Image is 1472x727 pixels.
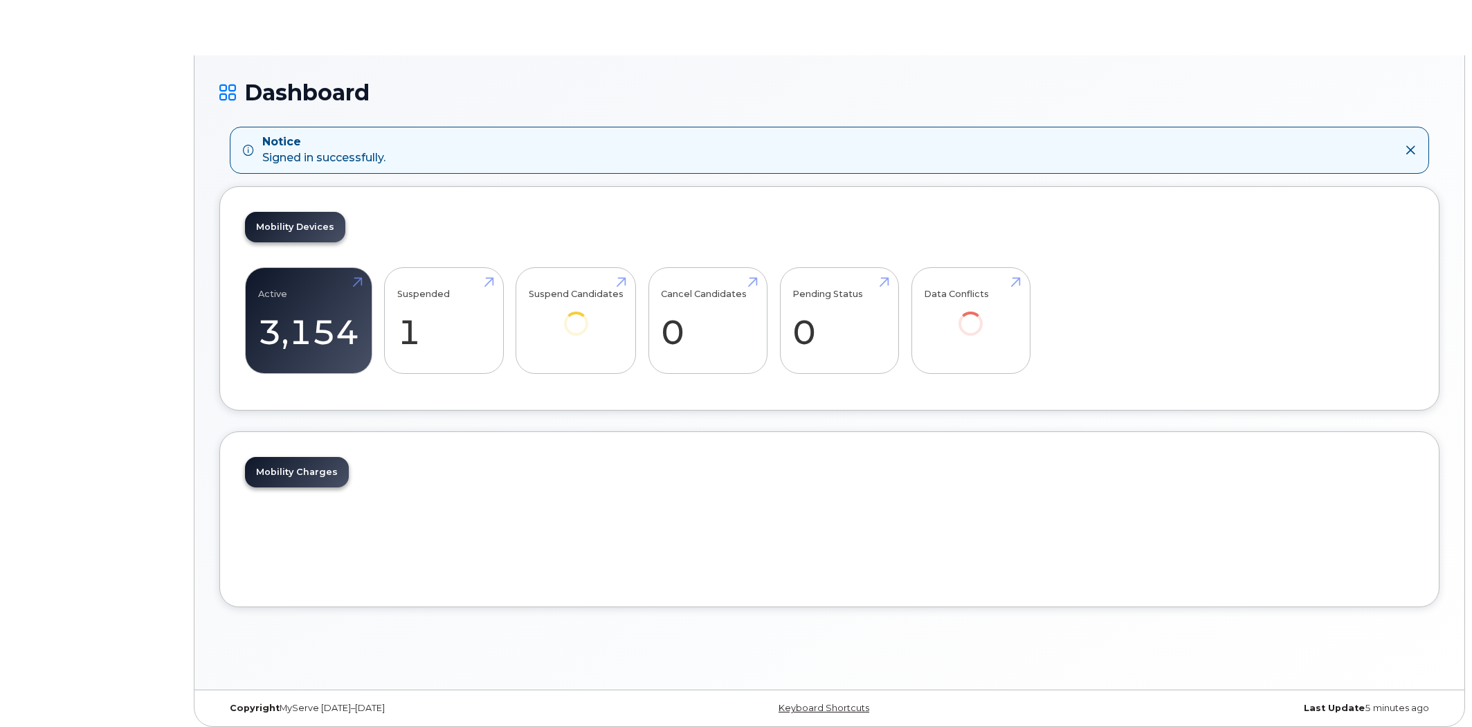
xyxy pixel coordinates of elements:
[219,703,626,714] div: MyServe [DATE]–[DATE]
[1033,703,1439,714] div: 5 minutes ago
[262,134,385,150] strong: Notice
[397,275,491,366] a: Suspended 1
[262,134,385,166] div: Signed in successfully.
[258,275,359,366] a: Active 3,154
[230,703,280,713] strong: Copyright
[661,275,754,366] a: Cancel Candidates 0
[529,275,624,354] a: Suspend Candidates
[1304,703,1365,713] strong: Last Update
[245,457,349,487] a: Mobility Charges
[779,703,869,713] a: Keyboard Shortcuts
[792,275,886,366] a: Pending Status 0
[245,212,345,242] a: Mobility Devices
[219,80,1439,105] h1: Dashboard
[924,275,1017,354] a: Data Conflicts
